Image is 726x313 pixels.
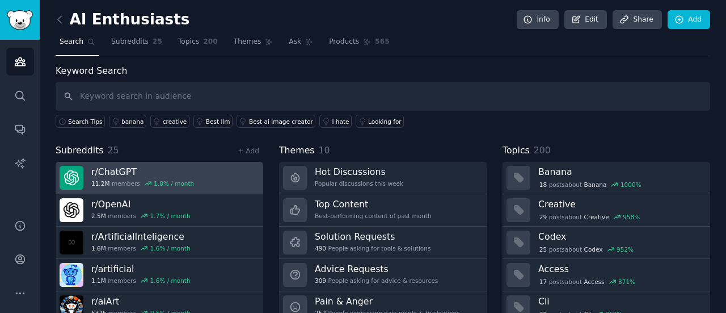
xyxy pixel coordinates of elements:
[154,180,194,187] div: 1.8 % / month
[91,231,191,243] h3: r/ ArtificialInteligence
[325,33,393,56] a: Products565
[279,144,315,158] span: Themes
[621,181,641,189] div: 1000 %
[107,33,166,56] a: Subreddits25
[56,259,263,291] a: r/artificial1.1Mmembers1.6% / month
[285,33,317,56] a: Ask
[91,295,191,307] h3: r/ aiArt
[315,263,438,275] h3: Advice Requests
[668,10,710,30] a: Add
[60,37,83,47] span: Search
[91,180,194,187] div: members
[368,118,402,126] div: Looking for
[91,277,106,285] span: 1.1M
[279,259,487,291] a: Advice Requests309People asking for advice & resources
[539,245,547,253] span: 25
[538,198,702,210] h3: Creative
[178,37,199,47] span: Topics
[538,212,641,222] div: post s about
[91,277,191,285] div: members
[584,181,607,189] span: Banana
[91,212,191,220] div: members
[315,212,432,220] div: Best-performing content of past month
[91,244,106,252] span: 1.6M
[60,166,83,190] img: ChatGPT
[163,118,187,126] div: creative
[150,277,191,285] div: 1.6 % / month
[584,213,609,221] span: Creative
[503,194,710,227] a: Creative29postsaboutCreative958%
[356,115,404,128] a: Looking for
[60,231,83,254] img: ArtificialInteligence
[315,231,430,243] h3: Solution Requests
[503,259,710,291] a: Access17postsaboutAccess871%
[538,244,635,254] div: post s about
[503,144,530,158] span: Topics
[315,244,430,252] div: People asking for tools & solutions
[91,212,106,220] span: 2.5M
[319,115,352,128] a: I hate
[289,37,301,47] span: Ask
[315,180,403,187] div: Popular discussions this week
[234,37,261,47] span: Themes
[538,180,642,190] div: post s about
[539,181,547,189] span: 18
[7,10,33,30] img: GummySearch logo
[319,145,330,156] span: 10
[193,115,233,128] a: Best llm
[279,194,487,227] a: Top ContentBest-performing content of past month
[56,115,105,128] button: Search Tips
[153,37,162,47] span: 25
[60,198,83,222] img: OpenAI
[150,115,189,128] a: creative
[111,37,149,47] span: Subreddits
[238,147,259,155] a: + Add
[332,118,349,126] div: I hate
[538,277,636,287] div: post s about
[315,166,403,178] h3: Hot Discussions
[538,166,702,178] h3: Banana
[109,115,146,128] a: banana
[517,10,559,30] a: Info
[503,162,710,194] a: Banana18postsaboutBanana1000%
[56,82,710,111] input: Keyword search in audience
[279,162,487,194] a: Hot DiscussionsPopular discussions this week
[329,37,359,47] span: Products
[91,166,194,178] h3: r/ ChatGPT
[315,277,438,285] div: People asking for advice & resources
[375,37,390,47] span: 565
[618,278,635,286] div: 871 %
[91,263,191,275] h3: r/ artificial
[534,145,551,156] span: 200
[108,145,119,156] span: 25
[203,37,218,47] span: 200
[56,162,263,194] a: r/ChatGPT11.2Mmembers1.8% / month
[91,244,191,252] div: members
[230,33,277,56] a: Themes
[150,244,191,252] div: 1.6 % / month
[315,198,432,210] h3: Top Content
[584,245,603,253] span: Codex
[315,277,326,285] span: 309
[564,10,607,30] a: Edit
[503,227,710,259] a: Codex25postsaboutCodex952%
[613,10,661,30] a: Share
[315,295,460,307] h3: Pain & Anger
[539,278,547,286] span: 17
[56,65,127,76] label: Keyword Search
[206,118,230,126] div: Best llm
[315,244,326,252] span: 490
[56,144,104,158] span: Subreddits
[538,295,702,307] h3: Cli
[121,118,143,126] div: banana
[56,11,189,29] h2: AI Enthusiasts
[91,180,109,187] span: 11.2M
[174,33,222,56] a: Topics200
[584,278,605,286] span: Access
[617,245,634,253] div: 952 %
[279,227,487,259] a: Solution Requests490People asking for tools & solutions
[539,213,547,221] span: 29
[56,33,99,56] a: Search
[56,194,263,227] a: r/OpenAI2.5Mmembers1.7% / month
[538,263,702,275] h3: Access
